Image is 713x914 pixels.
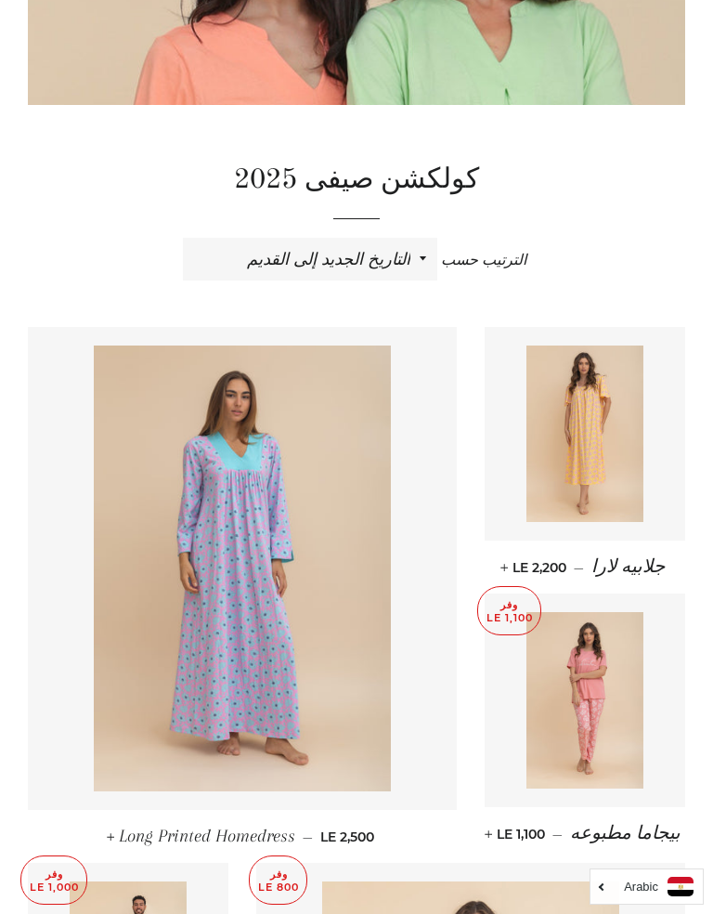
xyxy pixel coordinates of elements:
[570,823,681,843] span: بيجاما مطبوعه
[250,856,306,904] p: وفر LE 800
[303,829,313,845] span: —
[21,856,86,904] p: وفر LE 1,000
[110,829,374,845] span: LE 2,500
[28,161,685,200] h1: كولكشن صيفى 2025
[478,587,540,634] p: وفر LE 1,100
[504,559,566,576] span: LE 2,200
[591,556,665,577] span: جلابيه لارا
[485,807,685,860] a: بيجاما مطبوعه — LE 1,100
[624,881,658,893] i: Arabic
[488,826,545,842] span: LE 1,100
[119,826,295,846] span: Long Printed Homedress
[574,559,584,576] span: —
[552,826,563,842] span: —
[485,541,685,594] a: جلابيه لارا — LE 2,200
[600,877,694,896] a: Arabic
[441,252,526,268] span: الترتيب حسب
[28,810,457,863] a: Long Printed Homedress — LE 2,500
